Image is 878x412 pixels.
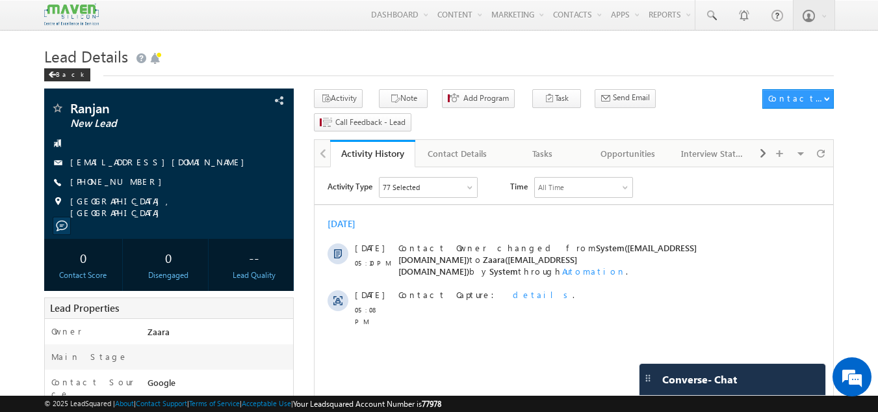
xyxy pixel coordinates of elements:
em: Start Chat [177,320,236,337]
span: Contact Capture: [84,122,188,133]
img: Custom Logo [44,3,99,26]
span: 05:08 PM [40,137,79,160]
div: Interview Status [681,146,744,161]
div: 77 Selected [68,14,105,26]
a: Interview Status [671,140,756,167]
a: [EMAIL_ADDRESS][DOMAIN_NAME] [70,156,251,167]
a: Contact Details [415,140,500,167]
button: Task [532,89,581,108]
div: -- [218,245,290,269]
span: New Lead [70,117,224,130]
div: Contact Actions [768,92,823,104]
a: About [115,399,134,407]
div: Lead Quality [218,269,290,281]
div: . [84,122,463,133]
span: Contact Owner changed from to by through . [84,75,382,109]
div: Google [144,376,294,394]
a: Contact Support [136,399,187,407]
img: carter-drag [643,373,653,383]
button: Call Feedback - Lead [314,113,411,132]
span: Activity Type [13,10,58,29]
div: [DATE] [13,51,55,62]
span: System([EMAIL_ADDRESS][DOMAIN_NAME]) [84,75,382,98]
div: Contact Details [426,146,489,161]
span: 77978 [422,399,441,409]
a: Terms of Service [189,399,240,407]
span: [DATE] [40,122,70,133]
label: Owner [51,325,82,337]
span: Ranjan [70,102,224,115]
span: [DATE] [40,75,70,87]
a: Back [44,68,97,79]
span: [GEOGRAPHIC_DATA], [GEOGRAPHIC_DATA] [70,195,272,219]
span: Add Program [463,92,509,104]
label: Main Stage [51,351,128,363]
div: Opportunities [596,146,659,161]
span: © 2025 LeadSquared | | | | | [44,398,441,410]
span: Zaara([EMAIL_ADDRESS][DOMAIN_NAME]) [84,87,263,109]
button: Contact Actions [762,89,834,109]
div: Chat with us now [68,68,218,85]
span: [PHONE_NUMBER] [70,176,168,189]
div: Contact Score [47,269,120,281]
a: Activity History [330,140,415,167]
span: Call Feedback - Lead [335,117,406,128]
span: System [175,98,203,109]
div: Activity History [340,147,406,159]
div: Minimize live chat window [213,7,244,38]
span: Automation [248,98,311,109]
img: d_60004797649_company_0_60004797649 [22,68,55,85]
span: details [198,122,258,133]
div: Sales Activity,Program,Email Bounced,Email Link Clicked,Email Marked Spam & 72 more.. [65,10,162,30]
div: 0 [47,245,120,269]
div: All Time [224,14,250,26]
span: Your Leadsquared Account Number is [293,399,441,409]
div: Tasks [511,146,574,161]
button: Activity [314,89,363,108]
span: Converse - Chat [662,374,737,385]
a: Acceptable Use [242,399,291,407]
span: Lead Details [44,46,128,66]
span: Zaara [148,326,170,337]
div: Back [44,68,90,81]
span: Time [196,10,213,29]
div: 0 [133,245,205,269]
button: Add Program [442,89,515,108]
span: Lead Properties [50,301,119,314]
button: Note [379,89,428,108]
textarea: Type your message and hit 'Enter' [17,120,237,309]
span: Send Email [613,92,650,103]
a: Tasks [500,140,586,167]
div: Disengaged [133,269,205,281]
button: Send Email [595,89,656,108]
a: Opportunities [586,140,671,167]
span: 05:10 PM [40,90,79,102]
label: Contact Source [51,376,135,400]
